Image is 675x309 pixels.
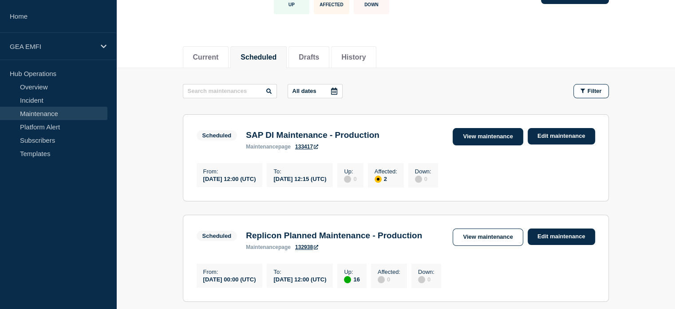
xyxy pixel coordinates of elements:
p: Down [364,2,379,7]
a: Edit maintenance [528,128,595,144]
div: [DATE] 12:00 (UTC) [273,275,326,283]
span: maintenance [246,144,278,150]
a: View maintenance [453,128,523,145]
div: 0 [378,275,400,283]
p: Down : [418,269,434,275]
div: up [344,276,351,283]
p: GEA EMFI [10,43,95,50]
h3: SAP DI Maintenance - Production [246,130,379,140]
div: 16 [344,275,359,283]
a: 133417 [295,144,318,150]
a: Edit maintenance [528,229,595,245]
input: Search maintenances [183,84,277,98]
p: page [246,144,291,150]
div: disabled [418,276,425,283]
button: History [341,53,366,61]
div: [DATE] 00:00 (UTC) [203,275,256,283]
span: maintenance [246,244,278,250]
span: Filter [588,88,602,94]
div: [DATE] 12:15 (UTC) [273,175,326,182]
a: 132938 [295,244,318,250]
p: To : [273,269,326,275]
a: View maintenance [453,229,523,246]
p: page [246,244,291,250]
p: Up [288,2,295,7]
p: Up : [344,269,359,275]
button: Scheduled [241,53,276,61]
div: disabled [415,176,422,183]
p: Up : [344,168,356,175]
div: Scheduled [202,132,232,139]
h3: Replicon Planned Maintenance - Production [246,231,422,241]
p: From : [203,269,256,275]
p: Affected : [375,168,397,175]
div: 2 [375,175,397,183]
p: Affected : [378,269,400,275]
div: 0 [418,275,434,283]
p: To : [273,168,326,175]
p: Down : [415,168,431,175]
div: affected [375,176,382,183]
button: All dates [288,84,343,98]
button: Drafts [299,53,319,61]
p: All dates [292,88,316,94]
p: From : [203,168,256,175]
div: 0 [415,175,431,183]
button: Current [193,53,219,61]
div: Scheduled [202,233,232,239]
div: 0 [344,175,356,183]
div: disabled [378,276,385,283]
div: disabled [344,176,351,183]
p: Affected [320,2,343,7]
div: [DATE] 12:00 (UTC) [203,175,256,182]
button: Filter [573,84,609,98]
